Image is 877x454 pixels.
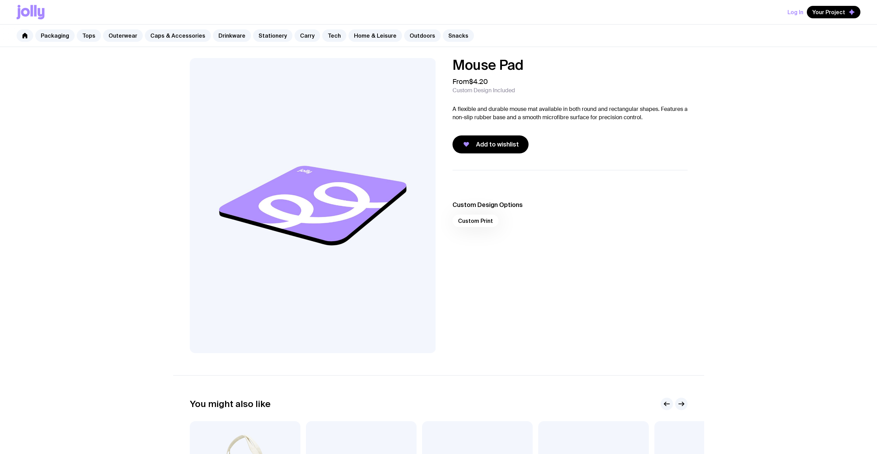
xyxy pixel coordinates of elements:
a: Carry [295,29,320,42]
button: Your Project [807,6,860,18]
span: Your Project [812,9,845,16]
a: Drinkware [213,29,251,42]
p: A flexible and durable mouse mat available in both round and rectangular shapes. Features a non-s... [453,105,688,122]
a: Tech [322,29,346,42]
a: Tops [77,29,101,42]
span: Custom Design Included [453,87,515,94]
a: Outdoors [404,29,441,42]
span: $4.20 [469,77,488,86]
span: From [453,77,488,86]
h3: Custom Design Options [453,201,688,209]
h2: You might also like [190,399,271,409]
button: Add to wishlist [453,135,529,153]
a: Caps & Accessories [145,29,211,42]
a: Packaging [35,29,75,42]
a: Home & Leisure [348,29,402,42]
a: Stationery [253,29,292,42]
button: Log In [787,6,803,18]
a: Snacks [443,29,474,42]
h1: Mouse Pad [453,58,688,72]
span: Add to wishlist [476,140,519,149]
a: Outerwear [103,29,143,42]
